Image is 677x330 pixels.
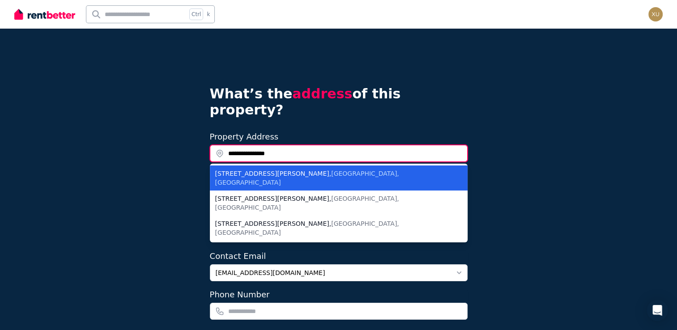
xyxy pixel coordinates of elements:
button: [EMAIL_ADDRESS][DOMAIN_NAME] [210,264,468,281]
label: Contact Email [210,250,468,262]
label: Phone Number [210,288,468,301]
div: [STREET_ADDRESS][PERSON_NAME] , [215,194,451,212]
span: [EMAIL_ADDRESS][DOMAIN_NAME] [216,268,449,277]
span: Ctrl [189,8,203,20]
div: Open Intercom Messenger [647,300,668,321]
label: Property Address [210,132,279,141]
h4: What’s the of this property? [210,86,468,118]
img: RentBetter [14,8,75,21]
img: xutracey@hotmail.com [648,7,663,21]
div: [STREET_ADDRESS][PERSON_NAME] , [215,219,451,237]
span: k [207,11,210,18]
span: address [292,86,352,102]
div: [STREET_ADDRESS][PERSON_NAME] , [215,169,451,187]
